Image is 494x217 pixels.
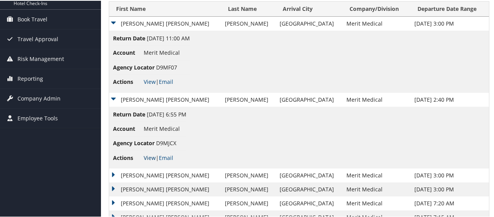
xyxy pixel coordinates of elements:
[276,1,343,16] th: Arrival City: activate to sort column ascending
[144,153,156,161] a: View
[17,9,47,28] span: Book Travel
[17,88,61,108] span: Company Admin
[276,168,343,182] td: [GEOGRAPHIC_DATA]
[109,196,221,210] td: [PERSON_NAME] [PERSON_NAME]
[17,68,43,88] span: Reporting
[159,153,173,161] a: Email
[17,108,58,127] span: Employee Tools
[411,168,489,182] td: [DATE] 3:00 PM
[221,92,276,106] td: [PERSON_NAME]
[144,77,156,85] a: View
[147,34,190,41] span: [DATE] 11:00 AM
[411,1,489,16] th: Departure Date Range: activate to sort column ascending
[411,196,489,210] td: [DATE] 7:20 AM
[221,1,276,16] th: Last Name: activate to sort column ascending
[113,33,145,42] span: Return Date
[159,77,173,85] a: Email
[156,63,177,70] span: D9MF07
[144,77,173,85] span: |
[17,29,58,48] span: Travel Approval
[147,110,186,117] span: [DATE] 6:55 PM
[109,92,221,106] td: [PERSON_NAME] [PERSON_NAME]
[221,16,276,30] td: [PERSON_NAME]
[276,196,343,210] td: [GEOGRAPHIC_DATA]
[221,196,276,210] td: [PERSON_NAME]
[17,49,64,68] span: Risk Management
[144,153,173,161] span: |
[156,139,176,146] span: D9MJCX
[343,92,411,106] td: Merit Medical
[411,16,489,30] td: [DATE] 3:00 PM
[113,138,155,147] span: Agency Locator
[343,16,411,30] td: Merit Medical
[276,182,343,196] td: [GEOGRAPHIC_DATA]
[144,48,180,56] span: Merit Medical
[343,1,411,16] th: Company/Division
[109,16,221,30] td: [PERSON_NAME] [PERSON_NAME]
[221,168,276,182] td: [PERSON_NAME]
[411,92,489,106] td: [DATE] 2:40 PM
[343,168,411,182] td: Merit Medical
[221,182,276,196] td: [PERSON_NAME]
[113,109,145,118] span: Return Date
[411,182,489,196] td: [DATE] 3:00 PM
[109,182,221,196] td: [PERSON_NAME] [PERSON_NAME]
[113,62,155,71] span: Agency Locator
[343,182,411,196] td: Merit Medical
[144,124,180,132] span: Merit Medical
[109,1,221,16] th: First Name: activate to sort column ascending
[109,168,221,182] td: [PERSON_NAME] [PERSON_NAME]
[113,124,142,132] span: Account
[113,77,142,85] span: Actions
[113,48,142,56] span: Account
[113,153,142,161] span: Actions
[276,92,343,106] td: [GEOGRAPHIC_DATA]
[276,16,343,30] td: [GEOGRAPHIC_DATA]
[343,196,411,210] td: Merit Medical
